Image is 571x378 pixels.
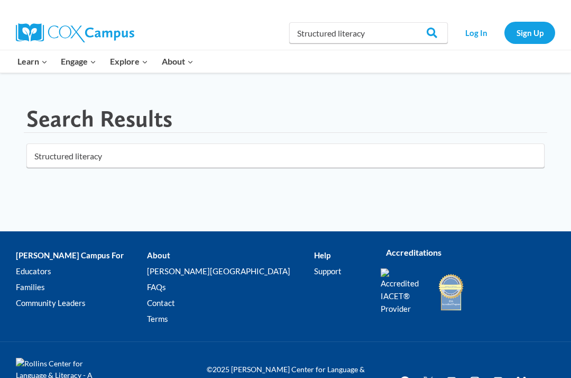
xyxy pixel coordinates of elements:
[16,263,147,279] a: Educators
[147,311,314,327] a: Terms
[504,22,555,43] a: Sign Up
[16,23,134,42] img: Cox Campus
[289,22,448,43] input: Search Cox Campus
[11,50,200,73] nav: Primary Navigation
[26,143,545,168] input: Search for...
[110,55,148,68] span: Explore
[17,55,48,68] span: Learn
[147,295,314,311] a: Contact
[61,55,96,68] span: Engage
[26,105,172,133] h1: Search Results
[438,273,464,312] img: IDA Accredited
[147,279,314,295] a: FAQs
[453,22,555,43] nav: Secondary Navigation
[16,279,147,295] a: Families
[386,247,441,257] strong: Accreditations
[314,263,365,279] a: Support
[453,22,499,43] a: Log In
[381,268,426,315] img: Accredited IACET® Provider
[16,295,147,311] a: Community Leaders
[162,55,194,68] span: About
[147,263,314,279] a: [PERSON_NAME][GEOGRAPHIC_DATA]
